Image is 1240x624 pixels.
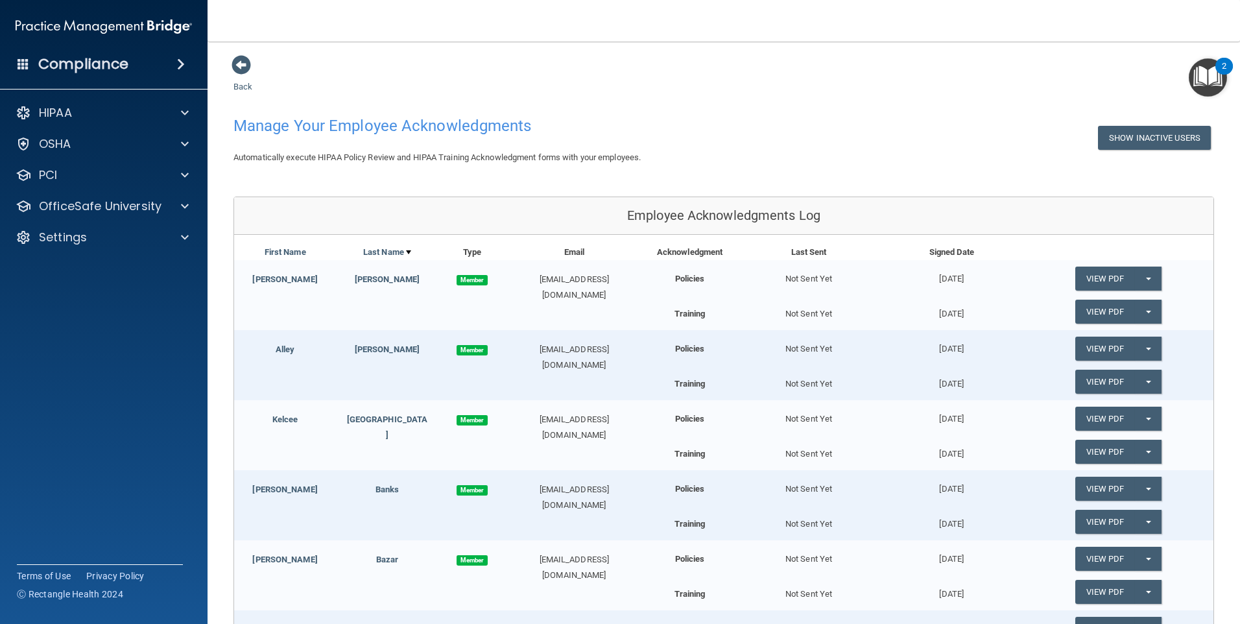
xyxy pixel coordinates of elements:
a: [PERSON_NAME] [252,274,317,284]
a: View PDF [1075,477,1135,501]
a: Back [233,66,252,91]
b: Training [674,589,706,599]
h4: Manage Your Employee Acknowledgments [233,117,798,134]
b: Policies [675,274,705,283]
div: Not Sent Yet [737,330,880,357]
a: View PDF [1075,370,1135,394]
div: Not Sent Yet [737,370,880,392]
div: [DATE] [880,470,1023,497]
a: View PDF [1075,510,1135,534]
b: Training [674,519,706,529]
div: Employee Acknowledgments Log [234,197,1213,235]
b: Policies [675,414,705,424]
p: OfficeSafe University [39,198,161,214]
div: [EMAIL_ADDRESS][DOMAIN_NAME] [506,412,642,443]
div: [DATE] [880,370,1023,392]
div: Type [438,245,507,260]
a: View PDF [1075,580,1135,604]
div: [DATE] [880,510,1023,532]
p: PCI [39,167,57,183]
span: Ⓒ Rectangle Health 2024 [17,588,123,601]
b: Policies [675,554,705,564]
b: Policies [675,484,705,494]
div: Not Sent Yet [737,540,880,567]
span: Member [457,345,488,355]
p: OSHA [39,136,71,152]
a: View PDF [1075,440,1135,464]
p: HIPAA [39,105,72,121]
a: Settings [16,230,189,245]
a: View PDF [1075,337,1135,361]
div: Not Sent Yet [737,580,880,602]
span: Member [457,485,488,496]
div: Last Sent [737,245,880,260]
a: [PERSON_NAME] [252,485,317,494]
b: Training [674,309,706,318]
a: View PDF [1075,267,1135,291]
div: [EMAIL_ADDRESS][DOMAIN_NAME] [506,272,642,303]
div: [DATE] [880,440,1023,462]
div: [DATE] [880,300,1023,322]
span: Automatically execute HIPAA Policy Review and HIPAA Training Acknowledgment forms with your emplo... [233,152,641,162]
a: View PDF [1075,407,1135,431]
a: PCI [16,167,189,183]
div: Not Sent Yet [737,510,880,532]
b: Policies [675,344,705,354]
div: Not Sent Yet [737,440,880,462]
img: PMB logo [16,14,192,40]
a: [PERSON_NAME] [252,555,317,564]
button: Open Resource Center, 2 new notifications [1189,58,1227,97]
iframe: Drift Widget Chat Controller [1016,532,1224,584]
div: [EMAIL_ADDRESS][DOMAIN_NAME] [506,482,642,513]
h4: Compliance [38,55,128,73]
p: Settings [39,230,87,245]
div: Not Sent Yet [737,260,880,287]
div: Not Sent Yet [737,300,880,322]
b: Training [674,379,706,389]
a: Alley [276,344,295,354]
div: [DATE] [880,580,1023,602]
a: Kelcee [272,414,298,424]
a: First Name [265,245,306,260]
div: Signed Date [880,245,1023,260]
div: Acknowledgment [642,245,737,260]
a: Last Name [363,245,411,260]
div: [DATE] [880,260,1023,287]
a: Terms of Use [17,570,71,582]
a: [PERSON_NAME] [355,344,420,354]
a: OfficeSafe University [16,198,189,214]
div: [DATE] [880,540,1023,567]
a: View PDF [1075,300,1135,324]
a: Privacy Policy [86,570,145,582]
a: [PERSON_NAME] [355,274,420,284]
span: Member [457,415,488,426]
button: Show Inactive Users [1098,126,1211,150]
a: Bazar [376,555,399,564]
div: [DATE] [880,400,1023,427]
span: Member [457,275,488,285]
a: OSHA [16,136,189,152]
div: Email [506,245,642,260]
a: [GEOGRAPHIC_DATA] [347,414,428,440]
a: HIPAA [16,105,189,121]
b: Training [674,449,706,459]
div: [EMAIL_ADDRESS][DOMAIN_NAME] [506,552,642,583]
span: Member [457,555,488,566]
div: [EMAIL_ADDRESS][DOMAIN_NAME] [506,342,642,373]
div: [DATE] [880,330,1023,357]
a: Banks [376,485,399,494]
div: Not Sent Yet [737,470,880,497]
div: Not Sent Yet [737,400,880,427]
div: 2 [1222,66,1226,83]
